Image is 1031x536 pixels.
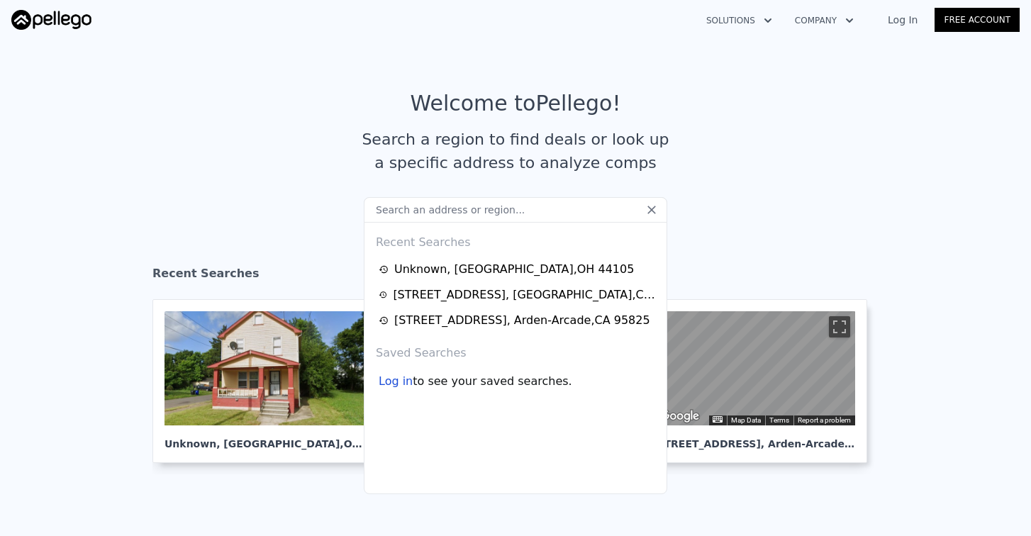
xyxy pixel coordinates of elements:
[784,8,865,33] button: Company
[370,223,661,257] div: Recent Searches
[370,333,661,367] div: Saved Searches
[695,8,784,33] button: Solutions
[357,128,674,174] div: Search a region to find deals or look up a specific address to analyze comps
[713,416,723,423] button: Keyboard shortcuts
[656,407,703,425] img: Google
[731,415,761,425] button: Map Data
[413,373,572,390] span: to see your saved searches.
[379,261,657,278] a: Unknown, [GEOGRAPHIC_DATA],OH 44105
[393,286,657,303] div: [STREET_ADDRESS] , [GEOGRAPHIC_DATA] , CA 95838
[11,10,91,30] img: Pellego
[640,299,879,463] a: Map [STREET_ADDRESS], Arden-Arcade,CA 95825
[652,425,855,451] div: [STREET_ADDRESS] , Arden-Arcade
[379,312,657,329] a: [STREET_ADDRESS], Arden-Arcade,CA 95825
[394,261,634,278] div: Unknown , [GEOGRAPHIC_DATA] , OH 44105
[652,311,855,425] div: Street View
[829,316,850,337] button: Toggle fullscreen view
[152,254,879,299] div: Recent Searches
[165,425,367,451] div: Unknown , [GEOGRAPHIC_DATA]
[769,416,789,424] a: Terms
[871,13,935,27] a: Log In
[379,286,657,303] a: [STREET_ADDRESS], [GEOGRAPHIC_DATA],CA 95838
[379,373,413,390] div: Log in
[656,407,703,425] a: Open this area in Google Maps (opens a new window)
[411,91,621,116] div: Welcome to Pellego !
[152,299,391,463] a: Unknown, [GEOGRAPHIC_DATA],OH 44105
[652,311,855,425] div: Map
[340,438,399,450] span: , OH 44105
[364,197,667,223] input: Search an address or region...
[798,416,851,424] a: Report a problem
[394,312,650,329] div: [STREET_ADDRESS] , Arden-Arcade , CA 95825
[935,8,1020,32] a: Free Account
